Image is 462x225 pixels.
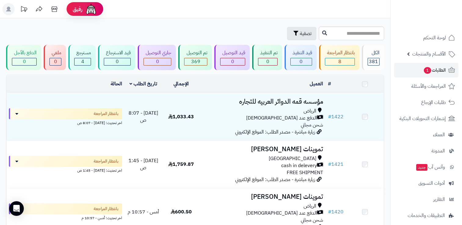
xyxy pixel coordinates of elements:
[424,67,431,74] span: 1
[361,45,385,70] a: الكل381
[128,208,159,216] span: أمس - 10:57 م
[156,58,159,65] span: 0
[16,3,31,17] a: تحديثات المنصة
[94,206,118,212] span: بانتظار المراجعة
[12,49,37,56] div: الدفع بالآجل
[9,119,122,126] div: اخر تحديث: [DATE] - 8:07 ص
[394,176,458,191] a: أدوات التسويق
[328,113,331,120] span: #
[104,58,130,65] div: 0
[325,49,355,56] div: بانتظار المراجعة
[9,201,24,216] div: Open Intercom Messenger
[67,45,97,70] a: مسترجع 4
[235,128,315,136] span: زيارة مباشرة - مصدر الطلب: الموقع الإلكتروني
[73,5,82,13] span: رفيق
[116,58,119,65] span: 0
[394,63,458,77] a: الطلبات1
[104,49,131,56] div: قيد الاسترجاع
[287,169,323,176] span: FREE SHIPMENT
[202,146,323,153] h3: تموينات [PERSON_NAME]
[258,58,277,65] div: 0
[54,58,57,65] span: 0
[231,58,234,65] span: 0
[97,45,136,70] a: قيد الاسترجاع 0
[94,158,118,164] span: بانتظار المراجعة
[74,49,91,56] div: مسترجع
[394,95,458,110] a: طلبات الإرجاع
[318,45,361,70] a: بانتظار المراجعة 8
[433,130,445,139] span: العملاء
[9,167,122,173] div: اخر تحديث: [DATE] - 1:45 ص
[416,164,427,171] span: جديد
[394,144,458,158] a: المدونة
[281,162,317,169] span: cash in delevery
[394,192,458,207] a: التقارير
[220,49,245,56] div: قيد التوصيل
[191,58,200,65] span: 369
[420,16,456,29] img: logo-2.png
[304,108,316,115] span: الرياض
[418,179,445,187] span: أدوات التسويق
[328,161,344,168] a: #1421
[23,58,26,65] span: 0
[368,49,380,56] div: الكل
[408,211,445,220] span: التطبيقات والخدمات
[421,98,446,107] span: طلبات الإرجاع
[394,160,458,174] a: وآتس آبجديد
[144,49,171,56] div: جاري التوصيل
[301,121,323,129] span: شحن مجاني
[129,157,158,171] span: [DATE] - 1:45 ص
[184,58,207,65] div: 369
[423,66,446,74] span: الطلبات
[202,193,323,200] h3: تموينات [PERSON_NAME]
[129,109,158,124] span: [DATE] - 8:07 ص
[304,203,316,210] span: الرياض
[416,163,445,171] span: وآتس آب
[328,208,344,216] a: #1420
[328,208,331,216] span: #
[246,115,317,122] span: الدفع عند [DEMOGRAPHIC_DATA]
[251,45,283,70] a: تم التنفيذ 0
[235,176,315,183] span: زيارة مباشرة - مصدر الطلب: الموقع الإلكتروني
[111,80,122,87] a: الحالة
[283,45,318,70] a: قيد التنفيذ 0
[94,111,118,117] span: بانتظار المراجعة
[394,111,458,126] a: إشعارات التحويلات البنكية
[291,58,312,65] div: 0
[290,49,312,56] div: قيد التنفيذ
[325,58,355,65] div: 8
[184,49,207,56] div: تم التوصيل
[173,80,189,87] a: الإجمالي
[287,27,316,40] button: تصفية
[171,208,192,216] span: 600.50
[338,58,341,65] span: 8
[5,45,42,70] a: الدفع بالآجل 0
[12,58,36,65] div: 0
[399,114,446,123] span: إشعارات التحويلات البنكية
[412,50,446,58] span: الأقسام والمنتجات
[49,49,61,56] div: ملغي
[144,58,171,65] div: 0
[50,58,61,65] div: 0
[328,80,331,87] a: #
[168,161,194,168] span: 1,759.87
[301,216,323,224] span: شحن مجاني
[431,147,445,155] span: المدونة
[394,127,458,142] a: العملاء
[369,58,378,65] span: 381
[85,3,97,15] img: ai-face.png
[300,58,303,65] span: 0
[42,45,67,70] a: ملغي 0
[411,82,446,91] span: المراجعات والأسئلة
[258,49,278,56] div: تم التنفيذ
[269,155,316,162] span: [GEOGRAPHIC_DATA]
[300,30,311,37] span: تصفية
[328,113,344,120] a: #1422
[394,79,458,94] a: المراجعات والأسئلة
[394,208,458,223] a: التطبيقات والخدمات
[394,30,458,45] a: لوحة التحكم
[168,113,194,120] span: 1,033.43
[136,45,177,70] a: جاري التوصيل 0
[213,45,251,70] a: قيد التوصيل 0
[423,34,446,42] span: لوحة التحكم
